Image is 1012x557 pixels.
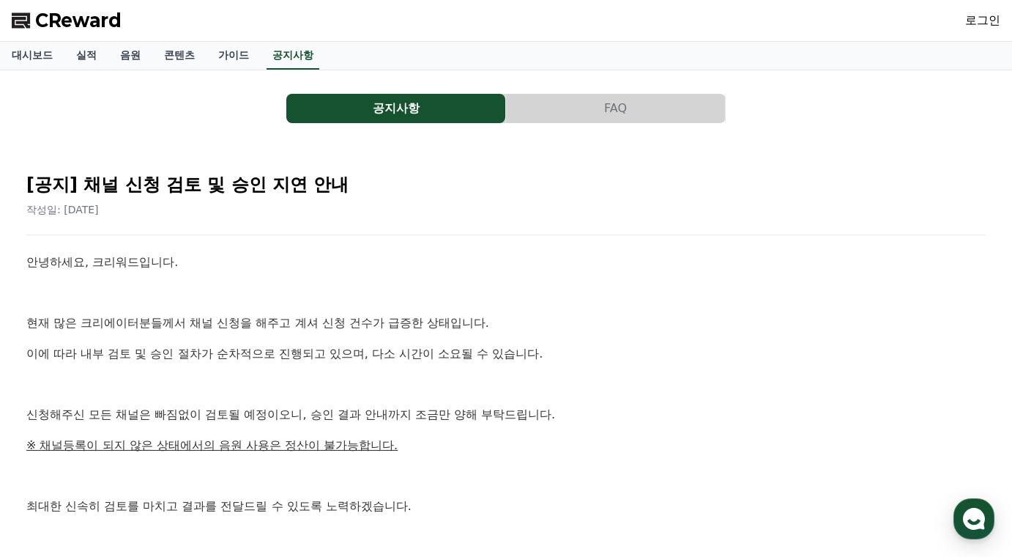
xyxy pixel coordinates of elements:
[46,457,55,469] span: 홈
[64,42,108,70] a: 실적
[152,42,207,70] a: 콘텐츠
[26,314,986,333] p: 현재 많은 크리에이터분들께서 채널 신청을 해주고 계셔 신청 건수가 급증한 상태입니다.
[189,435,281,472] a: 설정
[97,435,189,472] a: 대화
[26,497,986,516] p: 최대한 신속히 검토를 마치고 결과를 전달드릴 수 있도록 노력하겠습니다.
[4,435,97,472] a: 홈
[35,9,122,32] span: CReward
[286,94,506,123] a: 공지사항
[506,94,726,123] a: FAQ
[506,94,725,123] button: FAQ
[108,42,152,70] a: 음원
[26,204,99,215] span: 작성일: [DATE]
[26,344,986,364] p: 이에 따라 내부 검토 및 승인 절차가 순차적으로 진행되고 있으며, 다소 시간이 소요될 수 있습니다.
[965,12,1000,29] a: 로그인
[26,438,398,452] u: ※ 채널등록이 되지 않은 상태에서의 음원 사용은 정산이 불가능합니다.
[12,9,122,32] a: CReward
[134,458,152,470] span: 대화
[26,405,986,424] p: 신청해주신 모든 채널은 빠짐없이 검토될 예정이오니, 승인 결과 안내까지 조금만 양해 부탁드립니다.
[286,94,505,123] button: 공지사항
[26,253,986,272] p: 안녕하세요, 크리워드입니다.
[26,173,986,196] h2: [공지] 채널 신청 검토 및 승인 지연 안내
[226,457,244,469] span: 설정
[267,42,319,70] a: 공지사항
[207,42,261,70] a: 가이드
